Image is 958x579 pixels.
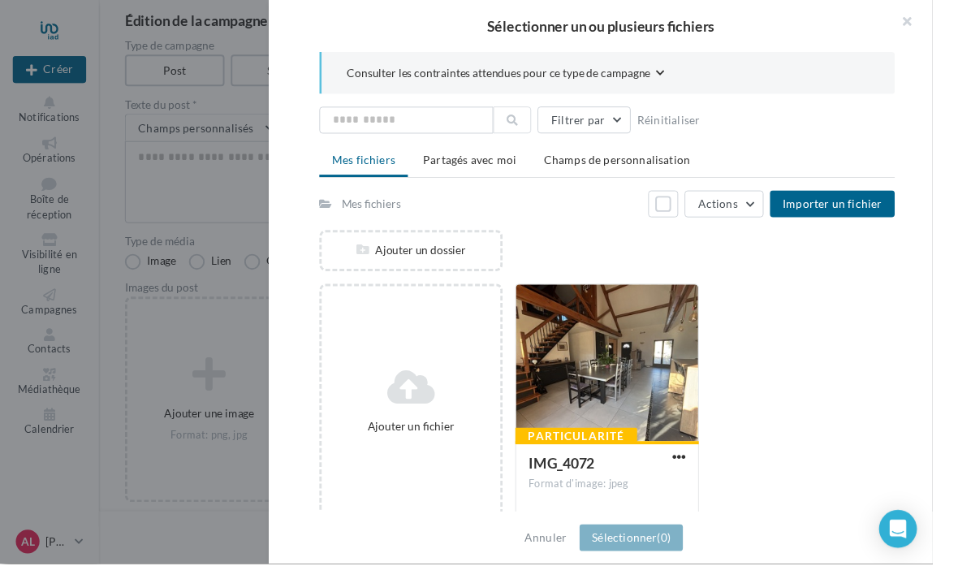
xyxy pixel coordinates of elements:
span: (0) [675,545,688,559]
div: Open Intercom Messenger [903,524,942,563]
div: Ajouter un fichier [337,430,507,446]
button: Réinitialiser [648,114,726,133]
button: Actions [703,196,784,223]
div: Format d'image: jpeg [543,490,704,504]
h2: Sélectionner un ou plusieurs fichiers [302,19,932,34]
button: Sélectionner(0) [595,538,701,566]
button: Annuler [533,542,589,562]
button: Consulter les contraintes attendues pour ce type de campagne [356,67,683,87]
div: Mes fichiers [351,201,412,218]
span: Consulter les contraintes attendues pour ce type de campagne [356,67,668,84]
span: Importer un fichier [804,202,906,216]
span: IMG_4072 [543,467,611,485]
span: Champs de personnalisation [559,158,709,171]
button: Importer un fichier [791,196,919,223]
span: Partagés avec moi [434,158,530,171]
span: Mes fichiers [341,158,406,171]
span: Actions [717,202,757,216]
div: Ajouter un dossier [330,249,514,266]
div: Particularité [529,439,654,457]
button: Filtrer par [552,110,648,137]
